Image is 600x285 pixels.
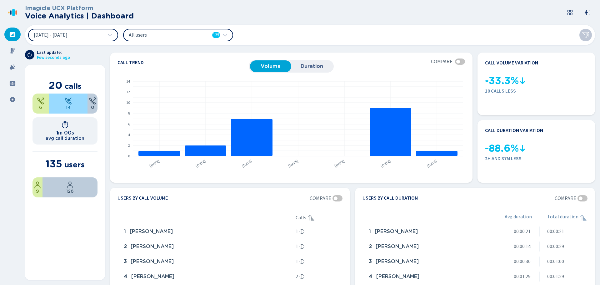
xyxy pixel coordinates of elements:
span: 135 [46,158,62,170]
span: 2 [124,244,127,249]
svg: groups-filled [9,80,16,86]
span: 1 [296,229,298,234]
svg: info-circle [299,229,304,234]
h3: Imagicle UCX Platform [25,5,134,12]
span: 00:01:29 [547,274,564,279]
span: 3 [124,259,127,264]
text: [DATE] [195,159,207,169]
svg: unknown-call [89,97,96,105]
div: 93.33% [42,177,97,197]
svg: chevron-down [107,33,112,38]
span: Compare [555,196,576,201]
text: [DATE] [380,159,392,169]
span: [PERSON_NAME] [376,244,419,249]
div: Groups [4,76,21,90]
span: [PERSON_NAME] [131,244,174,249]
span: All users [129,32,201,38]
span: 4 [124,274,127,279]
span: 00:00:30 [514,259,531,264]
span: users [64,160,85,169]
span: 00:00:14 [514,244,531,249]
span: 2 [296,274,298,279]
text: 4 [128,132,130,138]
span: Duration [294,64,329,69]
span: 3 [369,259,372,264]
svg: telephone-outbound [37,97,44,105]
svg: arrow-clockwise [27,52,32,57]
text: [DATE] [333,159,346,169]
div: Massimiliano Prando [121,255,293,268]
text: [DATE] [426,159,438,169]
span: Compare [431,59,452,64]
span: Last update: [37,50,70,55]
h4: Call trend [117,60,249,65]
svg: mic-fill [9,48,16,54]
svg: sortAscending [580,214,587,221]
span: [PERSON_NAME] [131,259,174,264]
span: Total duration [547,214,578,221]
svg: kpi-down [519,77,526,84]
div: Alarms [4,60,21,74]
button: [DATE] - [DATE] [28,29,118,41]
span: [PERSON_NAME] [130,229,173,234]
div: Calls [296,214,342,221]
h4: Call duration variation [485,128,543,133]
span: calls [65,82,82,91]
span: 2h and 37m less [485,156,587,161]
span: [PERSON_NAME] [376,259,419,264]
h4: Users by call duration [362,195,418,201]
div: Massimiliano Prando [366,270,489,283]
span: 4 [369,274,372,279]
span: Compare [310,196,331,201]
text: [DATE] [287,159,299,169]
button: Volume [250,60,291,72]
span: 0 [91,105,94,110]
div: Dashboard [4,28,21,41]
text: 10 [126,100,130,105]
div: 6.67% [32,177,42,197]
svg: box-arrow-left [584,9,591,16]
span: -33.3% [485,75,519,87]
h4: Users by call volume [117,195,168,201]
span: 2 [369,244,372,249]
button: Clear filters [579,29,592,41]
div: Total duration [547,214,588,221]
span: 1 [124,229,126,234]
span: 00:00:29 [547,244,564,249]
span: 20 [49,79,62,91]
h4: Call volume variation [485,60,538,66]
span: -88.6% [485,143,519,154]
text: 0 [128,154,130,159]
span: Few seconds ago [37,55,70,60]
text: 2 [128,143,130,148]
svg: info-circle [299,259,304,264]
span: 126 [66,189,74,194]
div: Recordings [4,44,21,58]
div: Riccardo Rolfo [366,240,489,253]
svg: chevron-down [222,33,227,38]
div: Kamal Ammoun [121,240,293,253]
div: Kamal Ammoun [366,225,489,238]
h2: avg call duration [46,136,84,141]
svg: timer [61,121,69,129]
span: 1 [369,229,371,234]
div: Sorted ascending, click to sort descending [580,214,587,221]
svg: user-profile [66,181,74,189]
span: [DATE] - [DATE] [34,33,67,38]
span: 135 [213,32,219,38]
span: 10 calls less [485,88,587,94]
span: Avg duration [505,214,532,221]
span: 00:01:00 [547,259,564,264]
h1: 1m 00s [56,130,74,136]
span: Volume [253,64,288,69]
span: [PERSON_NAME] [376,274,419,279]
text: [DATE] [148,159,161,169]
svg: info-circle [299,244,304,249]
span: 1 [296,259,298,264]
div: Adrian Chelen [121,270,293,283]
svg: funnel-disabled [582,31,589,39]
svg: telephone-inbound [64,97,72,105]
div: 0% [87,94,97,114]
text: 6 [128,122,130,127]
